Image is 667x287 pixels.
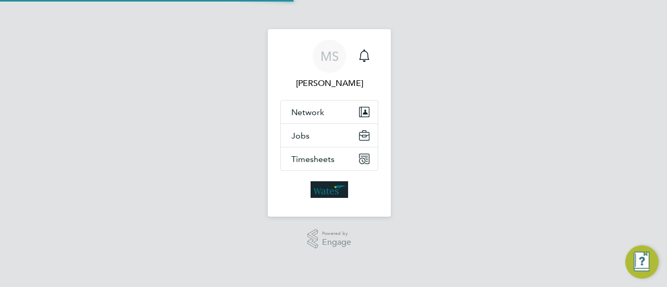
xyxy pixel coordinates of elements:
[311,181,348,198] img: wates-logo-retina.png
[322,229,351,238] span: Powered by
[291,154,335,164] span: Timesheets
[280,40,378,90] a: MS[PERSON_NAME]
[268,29,391,217] nav: Main navigation
[322,238,351,247] span: Engage
[320,49,339,63] span: MS
[291,107,324,117] span: Network
[307,229,352,249] a: Powered byEngage
[280,77,378,90] span: Mark Sutton
[280,181,378,198] a: Go to home page
[625,245,659,279] button: Engage Resource Center
[281,147,378,170] button: Timesheets
[281,124,378,147] button: Jobs
[281,101,378,123] button: Network
[291,131,310,141] span: Jobs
